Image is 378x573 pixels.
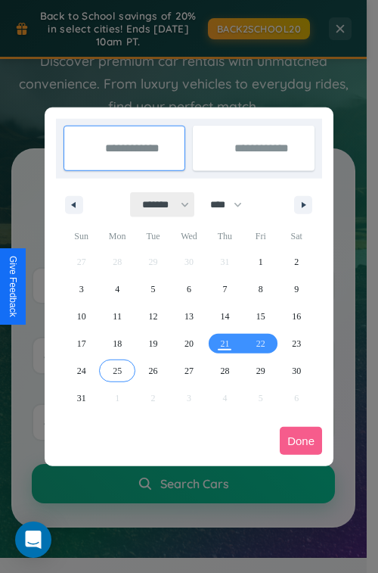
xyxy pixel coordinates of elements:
span: Wed [171,224,206,248]
button: 2 [279,248,314,276]
span: 4 [115,276,119,303]
span: 3 [79,276,84,303]
div: Open Intercom Messenger [15,522,51,558]
span: 14 [220,303,229,330]
button: 20 [171,330,206,357]
button: 17 [64,330,99,357]
span: Tue [135,224,171,248]
span: 17 [77,330,86,357]
span: 6 [187,276,191,303]
span: 25 [113,357,122,385]
button: 16 [279,303,314,330]
button: 12 [135,303,171,330]
span: 16 [292,303,301,330]
button: 10 [64,303,99,330]
button: 27 [171,357,206,385]
span: 22 [256,330,265,357]
span: 7 [222,276,227,303]
button: 19 [135,330,171,357]
button: 6 [171,276,206,303]
button: 8 [243,276,278,303]
span: 11 [113,303,122,330]
span: 10 [77,303,86,330]
span: Fri [243,224,278,248]
button: 25 [99,357,135,385]
button: 3 [64,276,99,303]
button: 1 [243,248,278,276]
span: 8 [259,276,263,303]
button: 30 [279,357,314,385]
span: Thu [207,224,243,248]
span: 31 [77,385,86,412]
button: 15 [243,303,278,330]
button: 11 [99,303,135,330]
button: 9 [279,276,314,303]
span: Sun [64,224,99,248]
span: 12 [149,303,158,330]
button: 7 [207,276,243,303]
span: 28 [220,357,229,385]
span: 15 [256,303,265,330]
button: 5 [135,276,171,303]
button: 14 [207,303,243,330]
span: 30 [292,357,301,385]
span: Mon [99,224,135,248]
button: Done [280,427,322,455]
button: 28 [207,357,243,385]
button: 13 [171,303,206,330]
button: 29 [243,357,278,385]
button: 23 [279,330,314,357]
span: 24 [77,357,86,385]
button: 21 [207,330,243,357]
button: 18 [99,330,135,357]
span: 19 [149,330,158,357]
span: 2 [294,248,299,276]
span: 1 [259,248,263,276]
button: 31 [64,385,99,412]
div: Give Feedback [8,256,18,317]
span: 29 [256,357,265,385]
button: 26 [135,357,171,385]
span: 5 [151,276,156,303]
span: 26 [149,357,158,385]
span: 20 [184,330,194,357]
button: 24 [64,357,99,385]
span: 27 [184,357,194,385]
span: Sat [279,224,314,248]
span: 13 [184,303,194,330]
span: 18 [113,330,122,357]
button: 4 [99,276,135,303]
span: 23 [292,330,301,357]
span: 21 [220,330,229,357]
button: 22 [243,330,278,357]
span: 9 [294,276,299,303]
